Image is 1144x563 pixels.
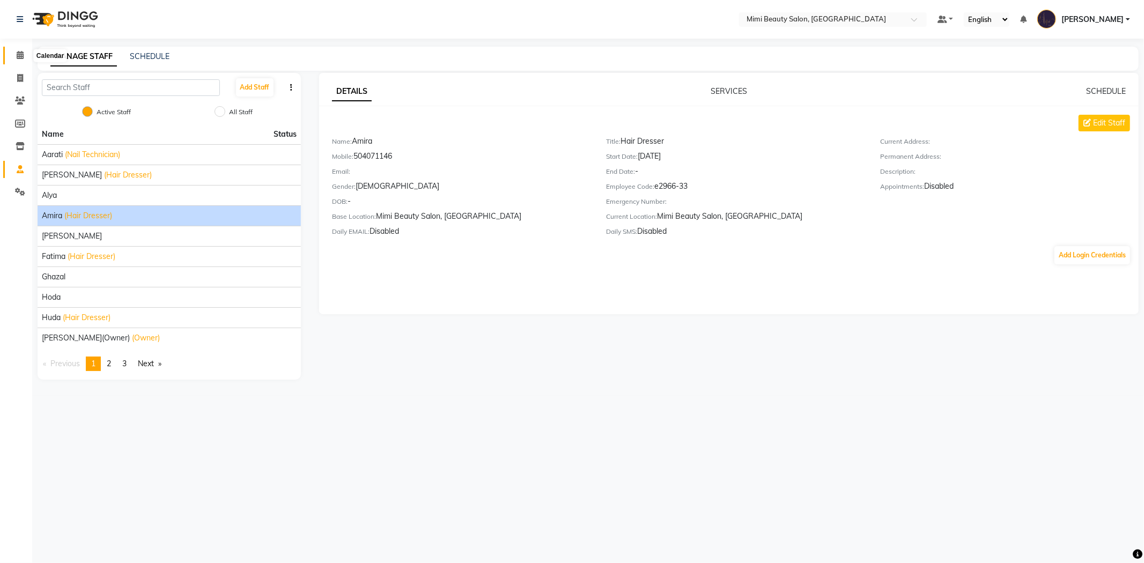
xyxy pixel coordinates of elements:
[42,169,102,181] span: [PERSON_NAME]
[606,151,864,166] div: [DATE]
[64,210,112,221] span: (Hair Dresser)
[42,312,61,323] span: Huda
[1093,117,1125,129] span: Edit Staff
[332,136,590,151] div: Amira
[42,79,220,96] input: Search Staff
[332,167,350,176] label: Email:
[1037,10,1056,28] img: Loriene
[881,137,931,146] label: Current Address:
[332,196,590,211] div: -
[881,152,942,161] label: Permanent Address:
[42,210,62,221] span: Amira
[606,211,864,226] div: Mimi Beauty Salon, [GEOGRAPHIC_DATA]
[27,4,101,34] img: logo
[332,211,590,226] div: Mimi Beauty Salon, [GEOGRAPHIC_DATA]
[606,227,637,236] label: Daily SMS:
[332,137,352,146] label: Name:
[42,149,63,160] span: Aarati
[332,181,590,196] div: [DEMOGRAPHIC_DATA]
[1054,246,1130,264] button: Add Login Credentials
[65,149,120,160] span: (Nail Technician)
[606,166,864,181] div: -
[1079,115,1130,131] button: Edit Staff
[606,167,635,176] label: End Date:
[606,197,667,206] label: Emergency Number:
[34,49,67,62] div: Calendar
[332,197,348,206] label: DOB:
[50,47,117,66] a: MANAGE STAFF
[332,212,376,221] label: Base Location:
[332,82,372,101] a: DETAILS
[42,332,130,344] span: [PERSON_NAME](owner)
[332,152,353,161] label: Mobile:
[42,251,65,262] span: Fatima
[606,136,864,151] div: Hair Dresser
[274,129,297,140] span: Status
[606,137,621,146] label: Title:
[229,107,253,117] label: All Staff
[42,129,64,139] span: Name
[50,359,80,368] span: Previous
[42,190,57,201] span: Alya
[122,359,127,368] span: 3
[881,167,916,176] label: Description:
[38,357,301,371] nav: Pagination
[130,51,169,61] a: SCHEDULE
[97,107,131,117] label: Active Staff
[68,251,115,262] span: (Hair Dresser)
[332,227,370,236] label: Daily EMAIL:
[606,182,654,191] label: Employee Code:
[881,182,925,191] label: Appointments:
[332,226,590,241] div: Disabled
[236,78,274,97] button: Add Staff
[132,332,160,344] span: (Owner)
[1061,14,1124,25] span: [PERSON_NAME]
[711,86,747,96] a: SERVICES
[606,212,657,221] label: Current Location:
[42,271,65,283] span: Ghazal
[332,151,590,166] div: 504071146
[63,312,110,323] span: (Hair Dresser)
[606,152,638,161] label: Start Date:
[606,181,864,196] div: e2966-33
[332,182,356,191] label: Gender:
[104,169,152,181] span: (Hair Dresser)
[881,181,1139,196] div: Disabled
[132,357,167,371] a: Next
[42,231,102,242] span: [PERSON_NAME]
[606,226,864,241] div: Disabled
[91,359,95,368] span: 1
[107,359,111,368] span: 2
[1086,86,1126,96] a: SCHEDULE
[42,292,61,303] span: Hoda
